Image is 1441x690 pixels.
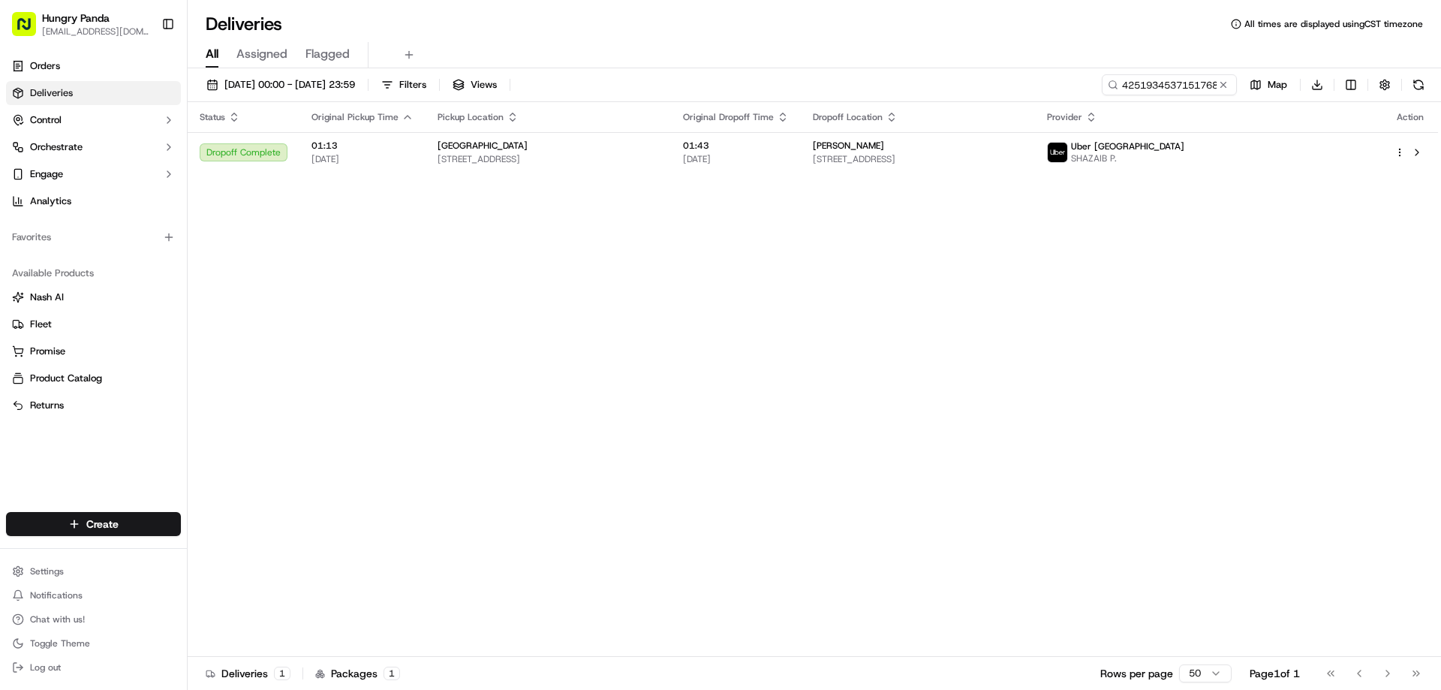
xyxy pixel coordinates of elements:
a: Nash AI [12,291,175,304]
span: [DATE] 00:00 - [DATE] 23:59 [224,78,355,92]
h1: Deliveries [206,12,282,36]
div: Packages [315,666,400,681]
span: [GEOGRAPHIC_DATA] [438,140,528,152]
button: Nash AI [6,285,181,309]
span: 01:43 [683,140,789,152]
span: Engage [30,167,63,181]
span: Analytics [30,194,71,208]
button: Notifications [6,585,181,606]
div: Action [1394,111,1426,123]
span: [STREET_ADDRESS] [813,153,1023,165]
button: Product Catalog [6,366,181,390]
button: Filters [375,74,433,95]
button: Refresh [1408,74,1429,95]
span: Orchestrate [30,140,83,154]
p: Rows per page [1100,666,1173,681]
span: Deliveries [30,86,73,100]
span: Toggle Theme [30,637,90,649]
button: Create [6,512,181,536]
span: Original Dropoff Time [683,111,774,123]
a: Product Catalog [12,372,175,385]
button: Log out [6,657,181,678]
button: Orchestrate [6,135,181,159]
button: Settings [6,561,181,582]
span: 01:13 [311,140,414,152]
span: [DATE] [311,153,414,165]
a: Promise [12,345,175,358]
button: Hungry Panda[EMAIL_ADDRESS][DOMAIN_NAME] [6,6,155,42]
span: Pickup Location [438,111,504,123]
span: Log out [30,661,61,673]
button: [EMAIL_ADDRESS][DOMAIN_NAME] [42,26,149,38]
a: Fleet [12,318,175,331]
button: Map [1243,74,1294,95]
span: Filters [399,78,426,92]
span: Map [1268,78,1287,92]
button: Fleet [6,312,181,336]
button: [DATE] 00:00 - [DATE] 23:59 [200,74,362,95]
span: All [206,45,218,63]
span: Orders [30,59,60,73]
span: Dropoff Location [813,111,883,123]
button: Returns [6,393,181,417]
span: Promise [30,345,65,358]
span: Fleet [30,318,52,331]
div: Favorites [6,225,181,249]
button: Toggle Theme [6,633,181,654]
button: Chat with us! [6,609,181,630]
span: All times are displayed using CST timezone [1244,18,1423,30]
span: Uber [GEOGRAPHIC_DATA] [1071,140,1184,152]
span: Views [471,78,497,92]
input: Type to search [1102,74,1237,95]
span: Notifications [30,589,83,601]
span: Create [86,517,119,532]
span: Product Catalog [30,372,102,385]
div: Available Products [6,261,181,285]
span: [STREET_ADDRESS] [438,153,659,165]
button: Views [446,74,504,95]
span: Provider [1047,111,1082,123]
div: Deliveries [206,666,290,681]
a: Deliveries [6,81,181,105]
span: Settings [30,565,64,577]
a: Returns [12,399,175,412]
span: Flagged [305,45,350,63]
a: Analytics [6,189,181,213]
button: Promise [6,339,181,363]
span: Assigned [236,45,287,63]
span: Original Pickup Time [311,111,399,123]
span: Chat with us! [30,613,85,625]
button: Engage [6,162,181,186]
span: [DATE] [683,153,789,165]
button: Hungry Panda [42,11,110,26]
span: SHAZAIB P. [1071,152,1184,164]
div: 1 [274,667,290,680]
span: Control [30,113,62,127]
button: Control [6,108,181,132]
span: Returns [30,399,64,412]
a: Orders [6,54,181,78]
span: [PERSON_NAME] [813,140,884,152]
span: Status [200,111,225,123]
div: 1 [384,667,400,680]
img: uber-new-logo.jpeg [1048,143,1067,162]
div: Page 1 of 1 [1250,666,1300,681]
span: Nash AI [30,291,64,304]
